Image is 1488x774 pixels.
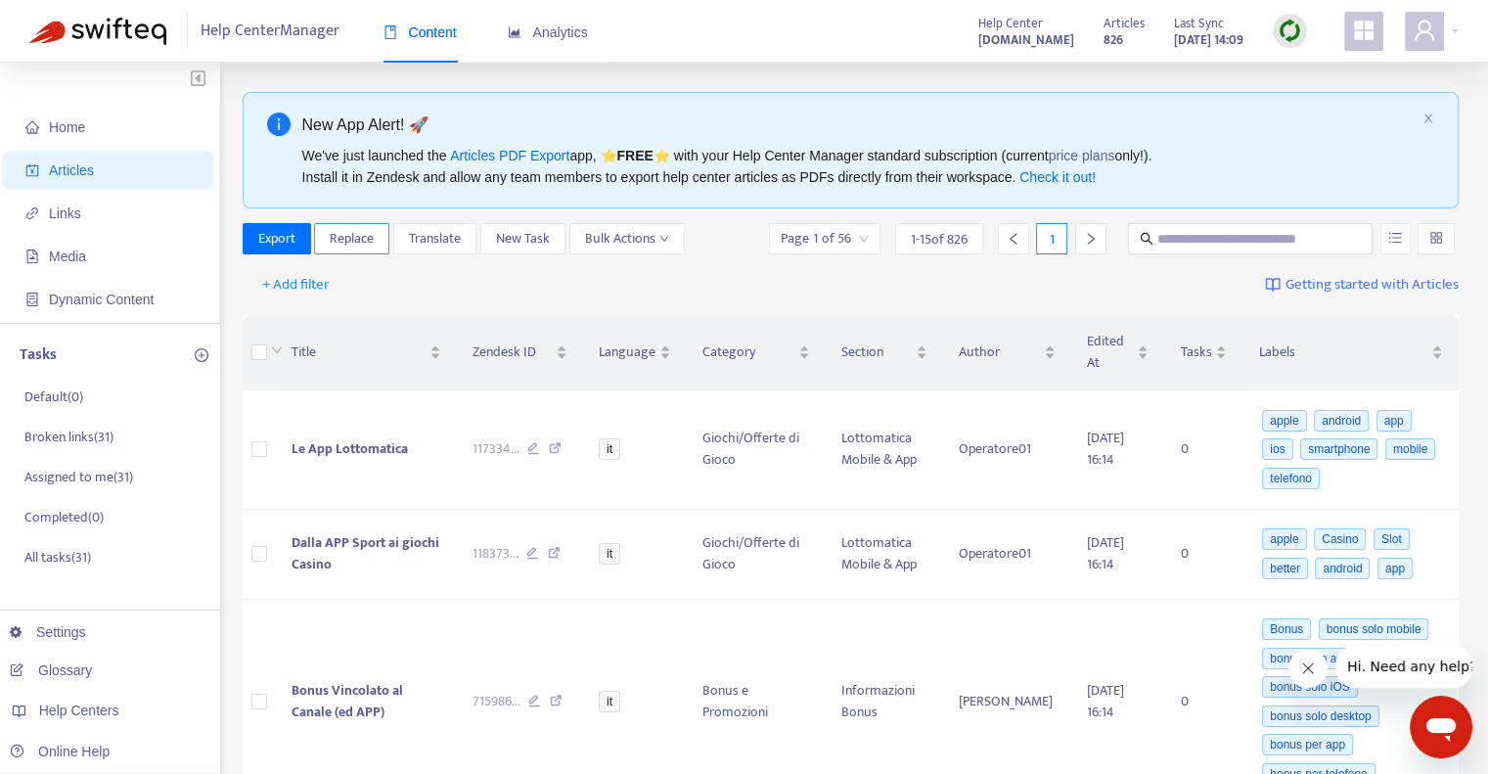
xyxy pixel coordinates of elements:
span: link [25,206,39,220]
a: [DOMAIN_NAME] [978,28,1074,51]
button: New Task [480,223,565,254]
span: unordered-list [1388,231,1402,245]
span: Language [599,341,655,363]
div: We've just launched the app, ⭐ ⭐️ with your Help Center Manager standard subscription (current on... [302,145,1416,188]
button: Export [243,223,311,254]
span: Articles [1104,13,1145,34]
span: Dynamic Content [49,292,154,307]
td: 0 [1164,510,1242,600]
th: Edited At [1071,315,1164,390]
td: Giochi/Offerte di Gioco [687,390,826,510]
a: Online Help [10,744,110,759]
span: area-chart [508,25,521,39]
a: Articles PDF Export [450,148,569,163]
span: it [599,543,620,565]
p: Tasks [20,343,57,367]
span: 118373 ... [473,543,519,565]
strong: 826 [1104,29,1123,51]
span: Analytics [508,24,588,40]
span: Help Center Manager [201,13,339,50]
th: Title [276,315,457,390]
th: Labels [1242,315,1459,390]
span: Last Sync [1174,13,1224,34]
span: down [659,234,669,244]
span: book [383,25,397,39]
th: Author [943,315,1071,390]
span: android [1315,558,1370,579]
span: down [271,344,283,356]
span: Bonus Vincolato al Canale (ed APP) [292,679,403,723]
span: Media [49,249,86,264]
span: 715986 ... [473,691,520,712]
span: Bulk Actions [585,228,669,250]
span: Help Centers [39,703,119,718]
a: price plans [1049,148,1115,163]
span: Section [841,341,912,363]
span: [DATE] 16:14 [1087,679,1124,723]
a: Getting started with Articles [1265,269,1459,300]
button: Translate [393,223,476,254]
span: mobile [1385,438,1435,460]
span: Edited At [1087,331,1133,374]
span: home [25,120,39,134]
span: user [1413,19,1436,42]
span: Replace [330,228,374,250]
span: Tasks [1180,341,1211,363]
td: Lottomatica Mobile & App [826,390,943,510]
p: Default ( 0 ) [24,387,83,407]
span: telefono [1262,468,1320,489]
b: FREE [616,148,653,163]
iframe: Close message [1288,649,1328,688]
td: Giochi/Offerte di Gioco [687,510,826,600]
span: Le App Lottomatica [292,437,408,460]
span: bonus solo desktop [1262,706,1378,727]
span: + Add filter [262,273,330,296]
a: Check it out! [1019,169,1096,185]
span: Home [49,119,85,135]
th: Language [583,315,687,390]
span: container [25,293,39,306]
th: Tasks [1164,315,1242,390]
span: Dalla APP Sport ai giochi Casino [292,531,439,575]
th: Section [826,315,943,390]
span: search [1140,232,1153,246]
span: app [1377,558,1413,579]
button: Replace [314,223,389,254]
td: Operatore01 [943,390,1071,510]
span: Bonus [1262,618,1311,640]
span: better [1262,558,1308,579]
span: Links [49,205,81,221]
div: 1 [1036,223,1067,254]
span: Getting started with Articles [1285,274,1459,296]
strong: [DOMAIN_NAME] [978,29,1074,51]
p: Broken links ( 31 ) [24,427,113,447]
span: bonus per app [1262,734,1353,755]
span: ios [1262,438,1292,460]
span: it [599,438,620,460]
a: Settings [10,624,86,640]
span: Author [959,341,1040,363]
button: close [1422,113,1434,125]
iframe: Message from company [1335,645,1472,688]
span: close [1422,113,1434,124]
th: Category [687,315,826,390]
button: + Add filter [248,269,344,300]
span: Casino [1314,528,1366,550]
span: Help Center [978,13,1043,34]
span: apple [1262,410,1306,432]
span: New Task [496,228,550,250]
span: Slot [1374,528,1410,550]
span: [DATE] 16:14 [1087,531,1124,575]
iframe: Button to launch messaging window [1410,696,1472,758]
td: 0 [1164,390,1242,510]
span: bonus solo iOS [1262,676,1357,698]
span: right [1084,232,1098,246]
span: [DATE] 16:14 [1087,427,1124,471]
span: Category [702,341,794,363]
span: file-image [25,250,39,263]
span: info-circle [267,113,291,136]
span: Export [258,228,295,250]
span: bonus solo mobile [1319,618,1429,640]
span: appstore [1352,19,1375,42]
span: 117334 ... [473,438,519,460]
